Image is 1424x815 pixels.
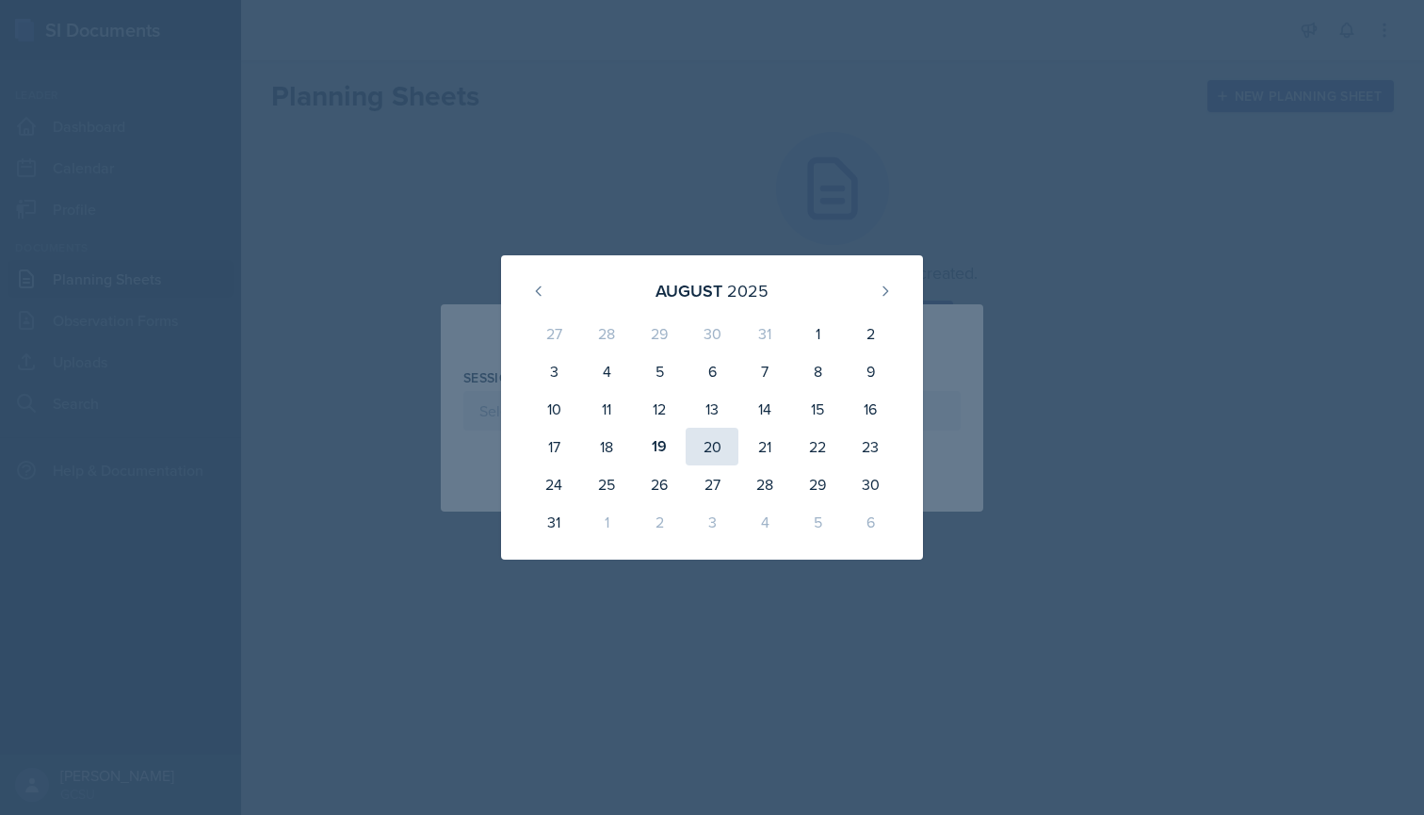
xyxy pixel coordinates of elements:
[686,315,738,352] div: 30
[580,428,633,465] div: 18
[633,465,686,503] div: 26
[580,352,633,390] div: 4
[527,390,580,428] div: 10
[686,428,738,465] div: 20
[844,352,897,390] div: 9
[527,503,580,541] div: 31
[527,352,580,390] div: 3
[686,465,738,503] div: 27
[527,428,580,465] div: 17
[791,465,844,503] div: 29
[727,278,769,303] div: 2025
[686,390,738,428] div: 13
[633,352,686,390] div: 5
[844,390,897,428] div: 16
[527,315,580,352] div: 27
[580,503,633,541] div: 1
[738,390,791,428] div: 14
[633,390,686,428] div: 12
[844,428,897,465] div: 23
[686,352,738,390] div: 6
[791,352,844,390] div: 8
[738,315,791,352] div: 31
[738,428,791,465] div: 21
[791,428,844,465] div: 22
[686,503,738,541] div: 3
[633,428,686,465] div: 19
[633,503,686,541] div: 2
[791,503,844,541] div: 5
[844,465,897,503] div: 30
[791,315,844,352] div: 1
[738,352,791,390] div: 7
[844,315,897,352] div: 2
[580,315,633,352] div: 28
[580,390,633,428] div: 11
[738,465,791,503] div: 28
[844,503,897,541] div: 6
[791,390,844,428] div: 15
[738,503,791,541] div: 4
[580,465,633,503] div: 25
[655,278,722,303] div: August
[633,315,686,352] div: 29
[527,465,580,503] div: 24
